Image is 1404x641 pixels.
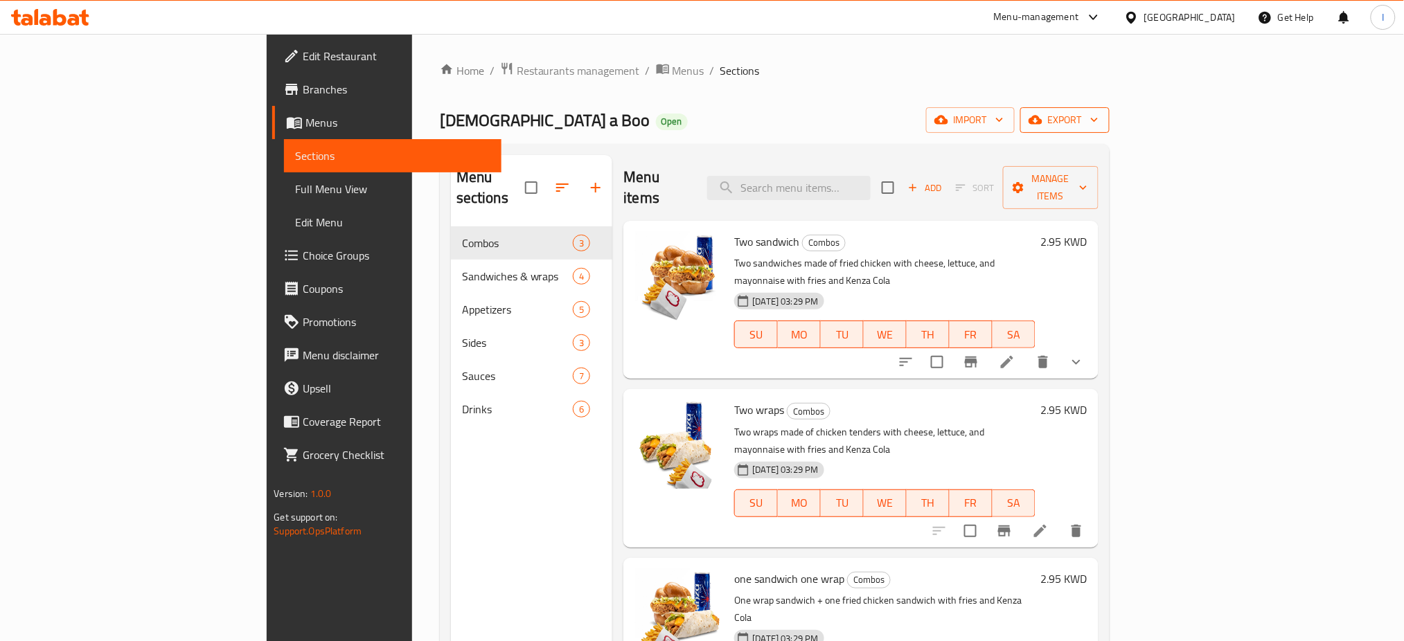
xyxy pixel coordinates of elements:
div: items [573,268,590,285]
span: Choice Groups [303,247,490,264]
span: Combos [462,235,574,251]
span: Upsell [303,380,490,397]
span: one sandwich one wrap [734,568,844,589]
h2: Menu items [623,167,691,208]
button: MO [778,489,821,517]
span: Combos [788,404,830,419]
a: Promotions [272,305,501,338]
span: Sauces [462,368,574,384]
a: Edit Restaurant [272,39,501,73]
button: MO [778,320,821,348]
div: Combos [847,572,891,588]
nav: breadcrumb [440,62,1110,80]
div: [GEOGRAPHIC_DATA] [1144,10,1236,25]
div: Sauces7 [451,359,613,392]
span: Appetizers [462,301,574,318]
a: Menus [272,106,501,139]
div: Sides3 [451,326,613,359]
span: Sides [462,334,574,351]
nav: Menu sections [451,221,613,431]
span: Sections [720,62,760,79]
span: Menu disclaimer [303,347,490,363]
span: MO [783,493,815,513]
div: items [573,401,590,417]
span: Manage items [1014,170,1087,205]
button: TU [821,489,864,517]
button: WE [864,489,907,517]
li: / [710,62,715,79]
button: Add [903,177,947,199]
span: export [1031,111,1099,129]
span: TU [826,325,858,345]
div: Combos3 [451,226,613,260]
span: Sandwiches & wraps [462,268,574,285]
span: 5 [574,303,589,316]
div: Combos [802,235,846,251]
a: Full Menu View [284,172,501,206]
span: FR [955,325,987,345]
span: Select all sections [517,173,546,202]
div: Appetizers5 [451,293,613,326]
span: TU [826,493,858,513]
div: Menu-management [994,9,1079,26]
button: show more [1060,345,1093,379]
span: SU [740,493,772,513]
span: Version: [274,485,308,503]
button: delete [1027,345,1060,379]
button: TU [821,320,864,348]
a: Coupons [272,272,501,305]
span: Drinks [462,401,574,417]
span: TH [912,325,944,345]
span: WE [869,493,901,513]
button: SA [993,489,1036,517]
span: Open [656,116,688,127]
p: Two sandwiches made of fried chicken with cheese, lettuce, and mayonnaise with fries and Kenza Cola [734,255,1035,289]
img: Two sandwich [634,232,723,320]
span: Menus [305,114,490,131]
button: Add section [579,171,612,204]
span: Combos [848,572,890,588]
a: Edit menu item [999,354,1015,370]
span: Grocery Checklist [303,446,490,463]
button: FR [950,489,993,517]
h6: 2.95 KWD [1041,569,1087,588]
li: / [646,62,650,79]
button: delete [1060,514,1093,548]
span: [DEMOGRAPHIC_DATA] a Boo [440,105,650,136]
span: Edit Restaurant [303,48,490,64]
span: Sort sections [546,171,579,204]
button: Branch-specific-item [988,514,1021,548]
button: import [926,107,1015,133]
button: export [1020,107,1110,133]
span: 3 [574,237,589,250]
span: SA [998,493,1030,513]
span: Add item [903,177,947,199]
span: Select section [873,173,903,202]
span: Two sandwich [734,231,799,252]
button: Branch-specific-item [954,345,988,379]
span: 7 [574,370,589,383]
div: Open [656,114,688,130]
div: Combos [787,403,830,419]
div: items [573,334,590,351]
button: sort-choices [889,345,923,379]
input: search [707,176,871,200]
a: Menu disclaimer [272,338,501,372]
span: Coupons [303,280,490,297]
span: Two wraps [734,399,784,420]
span: 3 [574,336,589,350]
span: SA [998,325,1030,345]
a: Branches [272,73,501,106]
span: Branches [303,81,490,98]
a: Support.OpsPlatform [274,522,362,540]
span: 6 [574,403,589,416]
span: 4 [574,270,589,283]
p: Two wraps made of chicken tenders with cheese, lettuce, and mayonnaise with fries and Kenza Cola [734,424,1035,458]
span: Combos [803,235,845,251]
div: items [573,301,590,318]
button: WE [864,320,907,348]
